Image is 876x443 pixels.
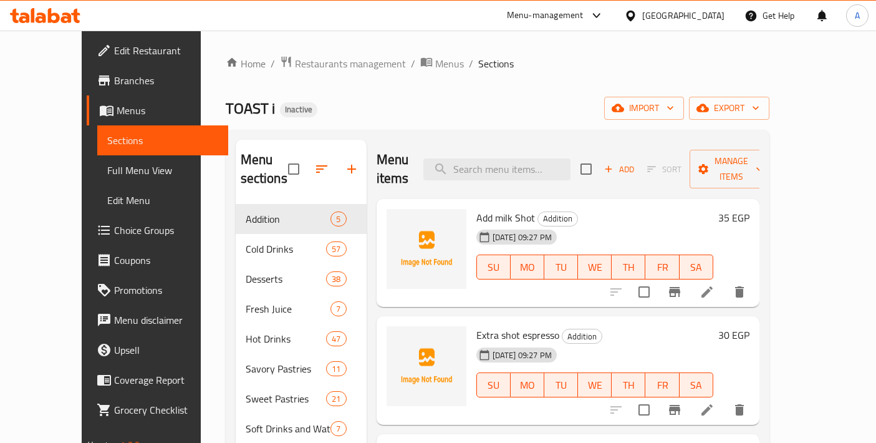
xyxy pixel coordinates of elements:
span: Sections [107,133,218,148]
a: Choice Groups [87,215,228,245]
img: Add milk Shot [387,209,466,289]
button: SA [680,372,713,397]
div: [GEOGRAPHIC_DATA] [642,9,724,22]
button: TH [612,372,645,397]
span: Addition [246,212,331,226]
span: 57 [327,243,345,255]
span: Sort sections [307,154,337,184]
span: Manage items [700,153,763,185]
span: [DATE] 09:27 PM [488,231,557,243]
span: Addition [538,212,577,226]
span: SU [482,376,506,394]
span: import [614,100,674,116]
a: Branches [87,66,228,95]
span: 5 [331,213,345,225]
span: 7 [331,423,345,435]
span: Addition [562,329,602,344]
a: Edit menu item [700,285,715,299]
span: TH [617,258,640,276]
span: Choice Groups [114,223,218,238]
div: Fresh Juice7 [236,294,367,324]
div: Savory Pastries11 [236,354,367,384]
div: items [326,241,346,256]
a: Edit Menu [97,185,228,215]
span: 38 [327,273,345,285]
span: MO [516,258,539,276]
span: Soft Drinks and Water [246,421,331,436]
span: Savory Pastries [246,361,327,376]
button: Manage items [690,150,773,188]
span: Menu disclaimer [114,313,218,328]
span: SA [685,376,708,394]
img: Extra shot espresso [387,326,466,406]
span: Add [602,162,636,177]
span: 47 [327,333,345,345]
span: A [855,9,860,22]
h2: Menu items [377,150,409,188]
span: Cold Drinks [246,241,327,256]
li: / [411,56,415,71]
button: MO [511,372,544,397]
button: FR [645,255,679,280]
div: Addition5 [236,204,367,234]
li: / [271,56,275,71]
a: Restaurants management [280,56,406,72]
li: / [469,56,473,71]
button: TU [544,372,578,397]
a: Coverage Report [87,365,228,395]
span: Coverage Report [114,372,218,387]
a: Coupons [87,245,228,275]
span: Menus [435,56,464,71]
span: Menus [117,103,218,118]
div: Menu-management [507,8,584,23]
span: Select to update [631,279,657,305]
a: Menus [420,56,464,72]
div: items [330,212,346,226]
span: Add item [599,160,639,179]
span: Grocery Checklist [114,402,218,417]
nav: breadcrumb [226,56,769,72]
button: MO [511,255,544,280]
span: Edit Menu [107,193,218,208]
a: Sections [97,125,228,155]
h6: 30 EGP [718,326,749,344]
span: Extra shot espresso [476,326,559,344]
span: Promotions [114,283,218,298]
span: Restaurants management [295,56,406,71]
a: Edit menu item [700,402,715,417]
span: Select section first [639,160,690,179]
span: Upsell [114,343,218,358]
span: WE [583,376,607,394]
a: Edit Restaurant [87,36,228,66]
span: Desserts [246,271,327,286]
span: TH [617,376,640,394]
button: Add [599,160,639,179]
div: items [330,421,346,436]
span: Full Menu View [107,163,218,178]
span: Fresh Juice [246,301,331,316]
span: Select section [573,156,599,182]
a: Home [226,56,266,71]
span: 7 [331,303,345,315]
div: items [326,391,346,406]
span: FR [650,376,674,394]
span: Branches [114,73,218,88]
div: Sweet Pastries21 [236,384,367,414]
button: import [604,97,684,120]
div: items [326,271,346,286]
div: Hot Drinks47 [236,324,367,354]
span: Inactive [280,104,317,115]
span: Coupons [114,253,218,268]
span: Sections [478,56,514,71]
div: items [330,301,346,316]
a: Menu disclaimer [87,305,228,335]
button: delete [724,277,754,307]
button: Add section [337,154,367,184]
span: Hot Drinks [246,331,327,346]
button: export [689,97,769,120]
